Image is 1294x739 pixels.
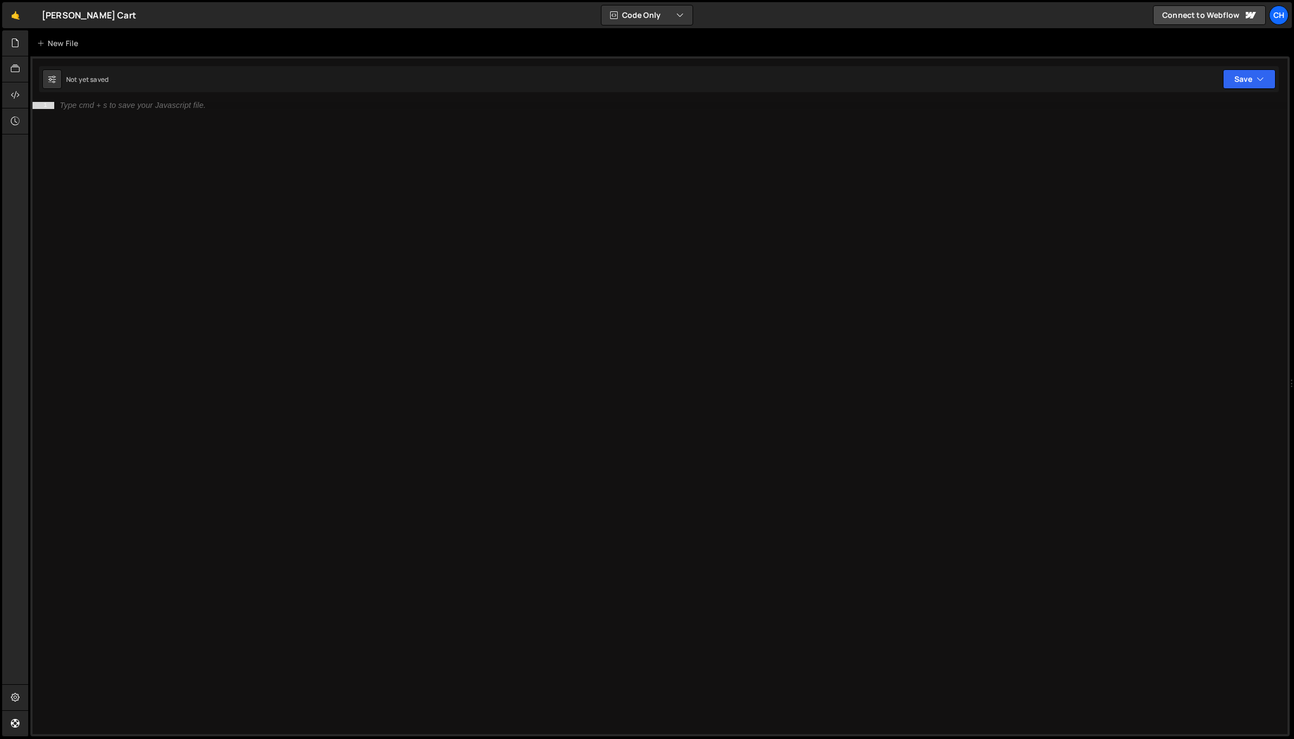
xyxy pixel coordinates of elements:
[1153,5,1266,25] a: Connect to Webflow
[601,5,693,25] button: Code Only
[2,2,29,28] a: 🤙
[66,75,108,84] div: Not yet saved
[1223,69,1276,89] button: Save
[37,38,82,49] div: New File
[33,102,54,109] div: 1
[42,9,136,22] div: [PERSON_NAME] Cart
[1269,5,1289,25] a: Ch
[60,102,206,108] div: Type cmd + s to save your Javascript file.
